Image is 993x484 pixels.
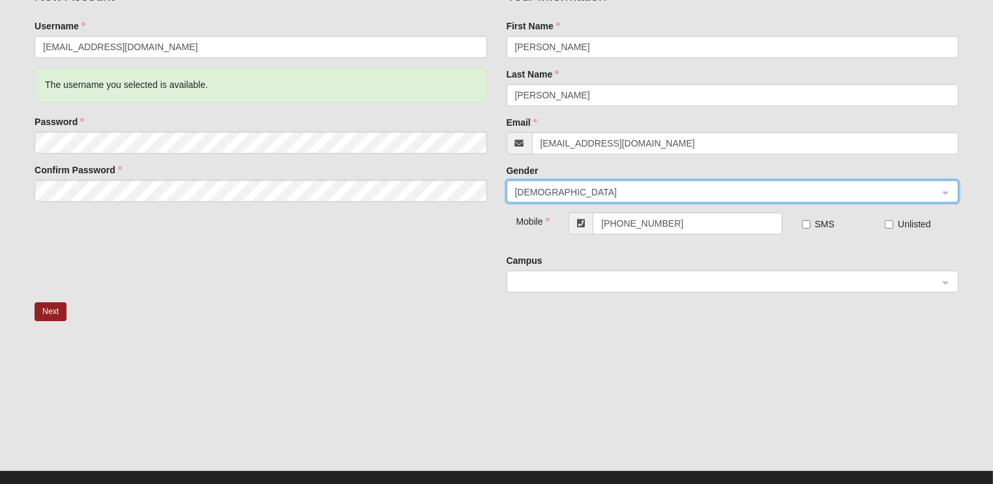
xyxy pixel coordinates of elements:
label: Confirm Password [35,164,122,177]
button: Next [35,302,67,321]
label: First Name [507,20,560,33]
input: SMS [802,220,810,229]
div: Mobile [507,212,544,228]
label: Campus [507,254,542,267]
span: SMS [815,219,835,229]
label: Username [35,20,85,33]
input: Unlisted [885,220,893,229]
label: Gender [507,164,539,177]
label: Email [507,116,537,129]
label: Last Name [507,68,559,81]
span: Male [515,185,938,199]
div: The username you selected is available. [35,68,486,102]
label: Password [35,115,84,128]
span: Unlisted [898,219,931,229]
